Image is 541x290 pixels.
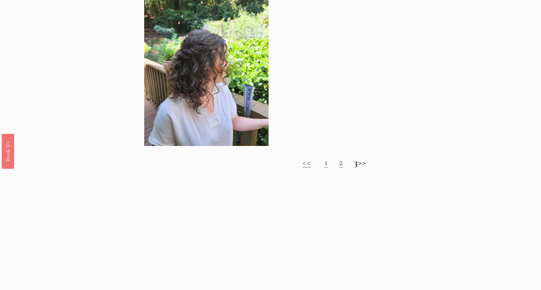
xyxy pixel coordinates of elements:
strong: 3 [354,157,358,168]
h2: >> [144,157,525,168]
a: Book Us [2,134,14,169]
a: 1 [325,157,328,168]
a: << [302,157,311,168]
a: 2 [339,157,343,168]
